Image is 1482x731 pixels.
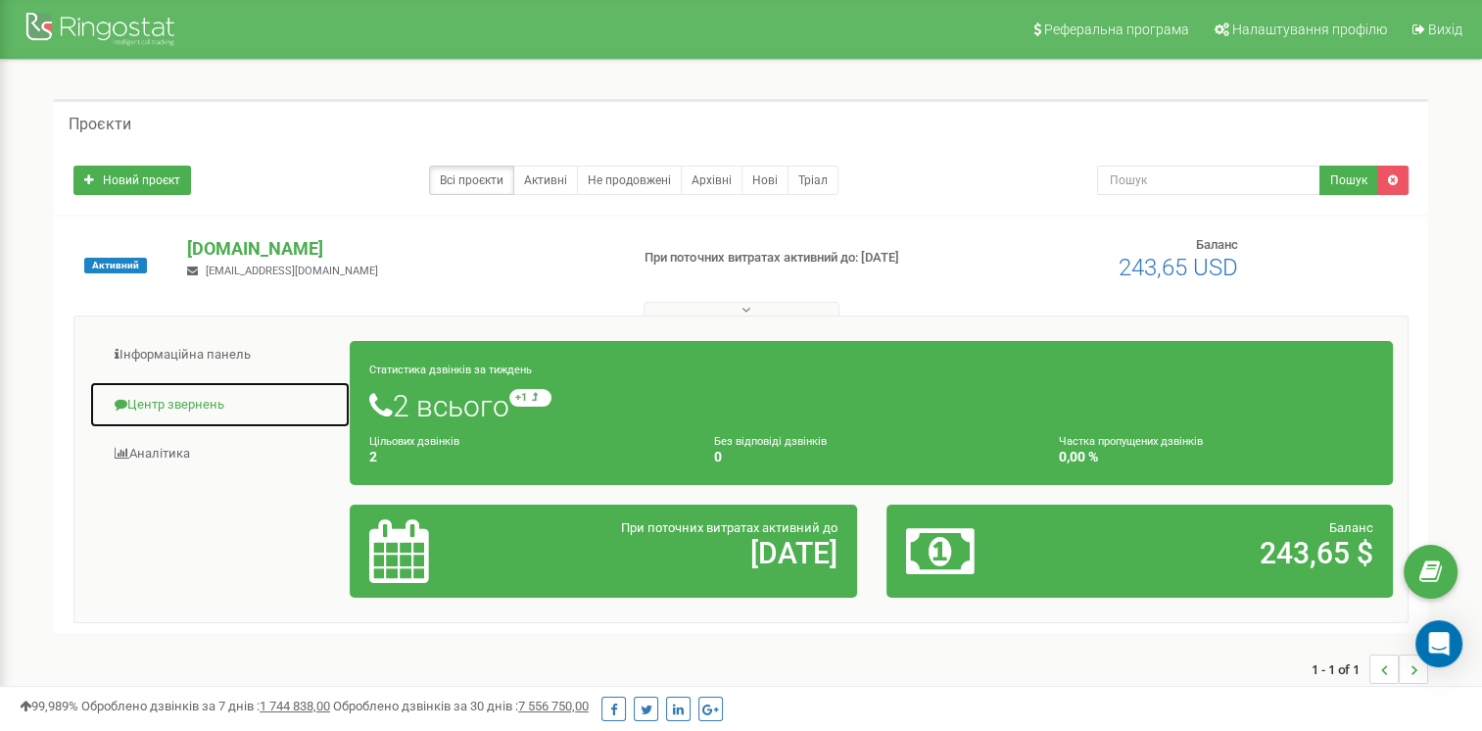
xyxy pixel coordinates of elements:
[81,699,330,713] span: Оброблено дзвінків за 7 днів :
[20,699,78,713] span: 99,989%
[1058,435,1202,448] small: Частка пропущених дзвінків
[1097,166,1320,195] input: Пошук
[1312,655,1369,684] span: 1 - 1 of 1
[1119,254,1238,281] span: 243,65 USD
[1428,22,1462,37] span: Вихід
[369,364,532,376] small: Статистика дзвінків за тиждень
[741,166,789,195] a: Нові
[1319,166,1378,195] button: Пошук
[89,331,351,379] a: Інформаційна панель
[333,699,589,713] span: Оброблено дзвінків за 30 днів :
[1312,635,1428,704] nav: ...
[681,166,742,195] a: Архівні
[1196,237,1238,252] span: Баланс
[1415,620,1462,667] div: Open Intercom Messenger
[1232,22,1387,37] span: Налаштування профілю
[369,435,459,448] small: Цільових дзвінків
[429,166,514,195] a: Всі проєкти
[369,450,685,464] h4: 2
[89,381,351,429] a: Центр звернень
[89,430,351,478] a: Аналiтика
[69,116,131,133] h5: Проєкти
[206,265,378,277] span: [EMAIL_ADDRESS][DOMAIN_NAME]
[714,435,827,448] small: Без відповіді дзвінків
[187,236,612,262] p: [DOMAIN_NAME]
[260,699,330,713] u: 1 744 838,00
[645,249,956,268] p: При поточних витратах активний до: [DATE]
[1058,450,1373,464] h4: 0,00 %
[1072,537,1373,569] h2: 243,65 $
[714,450,1029,464] h4: 0
[535,537,837,569] h2: [DATE]
[577,166,682,195] a: Не продовжені
[621,520,837,535] span: При поточних витратах активний до
[509,389,551,407] small: +1
[369,389,1373,422] h1: 2 всього
[788,166,838,195] a: Тріал
[73,166,191,195] a: Новий проєкт
[1329,520,1373,535] span: Баланс
[518,699,589,713] u: 7 556 750,00
[84,258,147,273] span: Активний
[1044,22,1189,37] span: Реферальна програма
[513,166,578,195] a: Активні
